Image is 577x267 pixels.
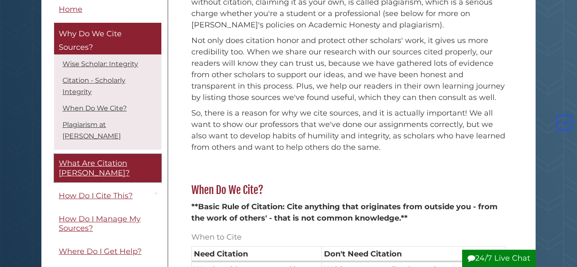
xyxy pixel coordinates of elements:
[54,210,161,238] a: How Do I Manage My Sources?
[187,183,510,197] h2: When Do We Cite?
[59,30,122,52] span: Why Do We Cite Sources?
[192,246,322,262] th: Need Citation
[555,118,575,127] a: Back to Top
[63,77,125,96] a: Citation - Scholarly Integrity
[63,105,127,113] a: When Do We Cite?
[59,159,130,178] span: What Are Citation [PERSON_NAME]?
[63,60,138,68] a: Wise Scholar: Integrity
[191,202,498,223] strong: **Basic Rule of Citation: Cite anything that originates from outside you - from the work of other...
[59,214,141,233] span: How Do I Manage My Sources?
[59,191,133,201] span: How Do I Cite This?
[54,242,161,261] a: Where Do I Get Help?
[191,228,506,246] caption: When to Cite
[59,5,82,14] span: Home
[322,246,506,262] th: Don't Need Citation
[59,247,142,256] span: Where Do I Get Help?
[54,187,161,206] a: How Do I Cite This?
[54,154,161,183] a: What Are Citation [PERSON_NAME]?
[462,250,536,267] button: 24/7 Live Chat
[63,121,121,140] a: Plagiarism at [PERSON_NAME]
[54,23,161,55] a: Why Do We Cite Sources?
[191,35,506,103] p: Not only does citation honor and protect other scholars' work, it gives us more credibility too. ...
[191,108,506,153] p: So, there is a reason for why we cite sources, and it is actually important! We all want to show ...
